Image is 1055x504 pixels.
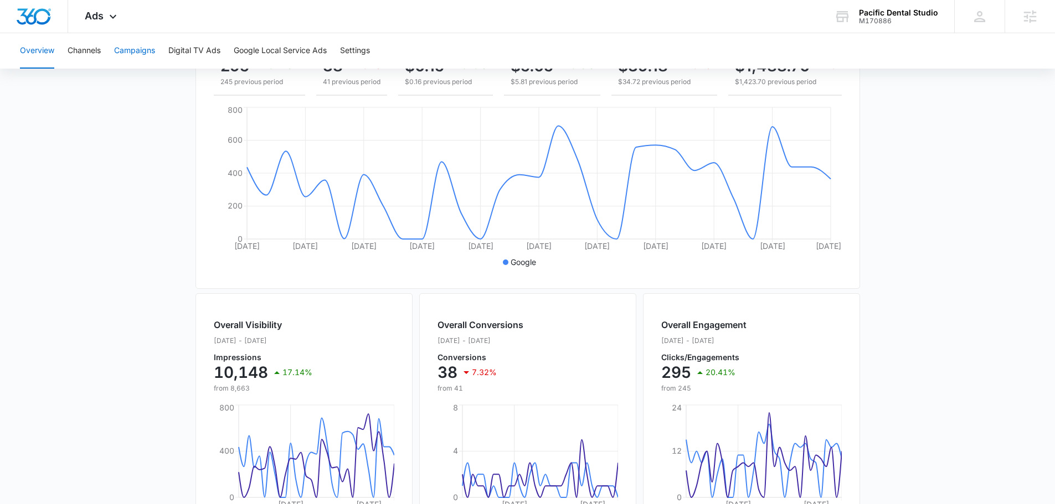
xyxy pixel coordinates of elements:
tspan: 0 [229,492,234,502]
p: 245 previous period [220,77,299,87]
p: 10.73% [459,62,486,70]
p: 7.32% [472,368,497,376]
tspan: [DATE] [467,241,493,251]
p: 13.16% [568,62,594,70]
p: Impressions [214,354,312,361]
tspan: 0 [453,492,458,502]
tspan: 0 [238,234,243,243]
h2: Overall Visibility [214,318,312,331]
p: $0.16 previous period [405,77,486,87]
p: [DATE] - [DATE] [438,336,523,346]
button: Overview [20,33,54,69]
p: from 245 [661,383,747,393]
tspan: [DATE] [526,241,552,251]
tspan: [DATE] [642,241,668,251]
tspan: 400 [228,168,243,178]
p: [DATE] - [DATE] [661,336,747,346]
p: 20.41% [264,62,292,70]
p: Clicks/Engagements [661,354,747,361]
p: $0.15 [405,57,444,75]
p: 41 previous period [323,77,380,87]
p: 38 [438,363,457,381]
tspan: [DATE] [815,241,841,251]
tspan: [DATE] [409,241,435,251]
p: 295 [220,57,249,75]
tspan: [DATE] [584,241,610,251]
h2: Overall Conversions [438,318,523,331]
tspan: 4 [453,446,458,455]
button: Channels [68,33,101,69]
tspan: 24 [672,403,682,412]
div: account name [859,8,938,17]
div: account id [859,17,938,25]
tspan: 8 [453,403,458,412]
button: Digital TV Ads [168,33,220,69]
tspan: [DATE] [351,241,376,251]
p: 12.82% [682,62,711,70]
span: Ads [85,10,104,22]
h2: Overall Engagement [661,318,747,331]
tspan: 0 [677,492,682,502]
tspan: 12 [672,446,682,455]
tspan: 800 [219,403,234,412]
tspan: [DATE] [701,241,727,251]
p: [DATE] - [DATE] [214,336,312,346]
p: $5.05 [511,57,553,75]
tspan: [DATE] [759,241,785,251]
p: $39.18 [618,57,668,75]
tspan: 400 [219,446,234,455]
p: 295 [661,363,691,381]
p: 38 [323,57,343,75]
tspan: [DATE] [292,241,318,251]
p: $34.72 previous period [618,77,711,87]
tspan: 800 [228,105,243,115]
p: from 41 [438,383,523,393]
button: Google Local Service Ads [234,33,327,69]
p: from 8,663 [214,383,312,393]
p: 4.57% [824,62,848,70]
tspan: 600 [228,135,243,144]
p: 20.41% [706,368,735,376]
tspan: 200 [228,201,243,210]
button: Settings [340,33,370,69]
p: 17.14% [282,368,312,376]
p: 7.32% [357,62,380,70]
tspan: [DATE] [234,241,260,251]
p: $1,488.70 [735,57,810,75]
p: $5.81 previous period [511,77,594,87]
p: 10,148 [214,363,268,381]
p: $1,423.70 previous period [735,77,848,87]
p: Google [511,256,536,268]
p: Conversions [438,354,523,361]
button: Campaigns [114,33,155,69]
